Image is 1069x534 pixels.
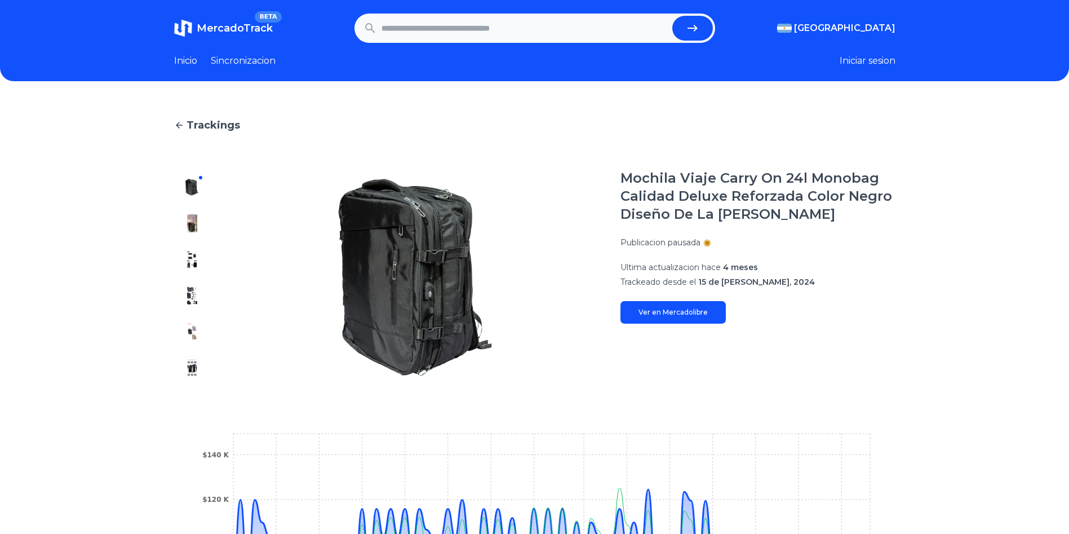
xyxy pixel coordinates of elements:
span: Trackeado desde el [620,277,696,287]
span: MercadoTrack [197,22,273,34]
a: Sincronizacion [211,54,276,68]
span: BETA [255,11,281,23]
img: MercadoTrack [174,19,192,37]
img: Argentina [777,24,792,33]
span: Trackings [187,117,240,133]
button: [GEOGRAPHIC_DATA] [777,21,895,35]
tspan: $120 K [202,496,229,504]
span: Ultima actualizacion hace [620,262,721,272]
img: Mochila Viaje Carry On 24l Monobag Calidad Deluxe Reforzada Color Negro Diseño De La Tela Liso [183,359,201,377]
img: Mochila Viaje Carry On 24l Monobag Calidad Deluxe Reforzada Color Negro Diseño De La Tela Liso [183,286,201,304]
tspan: $140 K [202,451,229,459]
span: 15 de [PERSON_NAME], 2024 [698,277,815,287]
img: Mochila Viaje Carry On 24l Monobag Calidad Deluxe Reforzada Color Negro Diseño De La Tela Liso [183,178,201,196]
img: Mochila Viaje Carry On 24l Monobag Calidad Deluxe Reforzada Color Negro Diseño De La Tela Liso [183,214,201,232]
span: [GEOGRAPHIC_DATA] [794,21,895,35]
a: MercadoTrackBETA [174,19,273,37]
img: Mochila Viaje Carry On 24l Monobag Calidad Deluxe Reforzada Color Negro Diseño De La Tela Liso [183,323,201,341]
img: Mochila Viaje Carry On 24l Monobag Calidad Deluxe Reforzada Color Negro Diseño De La Tela Liso [183,250,201,268]
button: Iniciar sesion [840,54,895,68]
h1: Mochila Viaje Carry On 24l Monobag Calidad Deluxe Reforzada Color Negro Diseño De La [PERSON_NAME] [620,169,895,223]
p: Publicacion pausada [620,237,700,248]
span: 4 meses [723,262,758,272]
a: Inicio [174,54,197,68]
img: Mochila Viaje Carry On 24l Monobag Calidad Deluxe Reforzada Color Negro Diseño De La Tela Liso [233,169,598,386]
a: Ver en Mercadolibre [620,301,726,324]
a: Trackings [174,117,895,133]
